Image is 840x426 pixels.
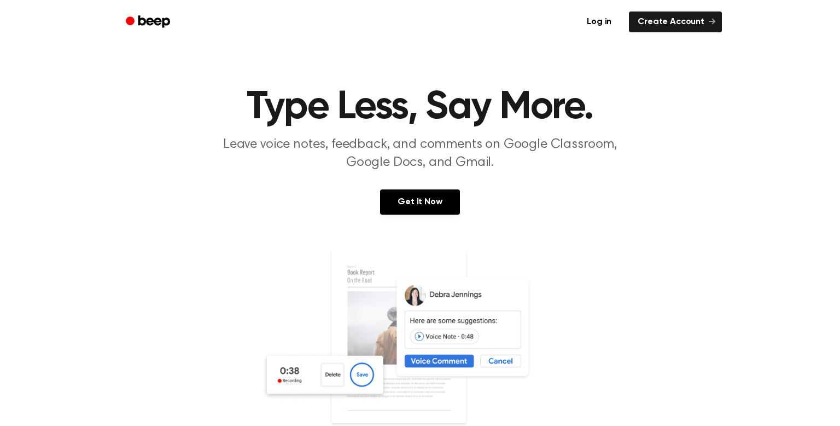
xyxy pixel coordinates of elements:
a: Get It Now [380,189,459,215]
a: Log in [576,9,622,34]
p: Leave voice notes, feedback, and comments on Google Classroom, Google Docs, and Gmail. [210,136,630,172]
h1: Type Less, Say More. [140,88,700,127]
a: Create Account [629,11,722,32]
a: Beep [118,11,180,33]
